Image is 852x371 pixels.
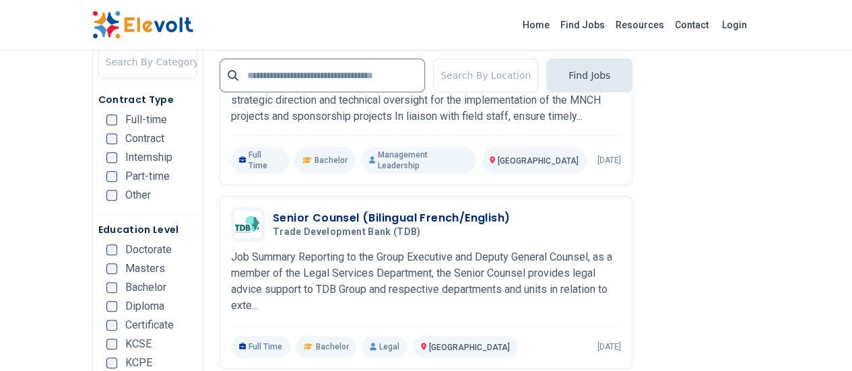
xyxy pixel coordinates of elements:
span: Other [125,190,151,201]
span: Full-time [125,114,167,125]
input: Masters [106,263,117,274]
span: Certificate [125,320,174,331]
p: [DATE] [597,155,621,166]
p: Management Leadership [361,147,477,174]
img: Trade Development Bank (TDB) [234,211,261,238]
a: Home [517,14,555,36]
a: Trade Development Bank (TDB)Senior Counsel (Bilingual French/English)Trade Development Bank (TDB)... [231,207,621,358]
p: Job Summary Reporting to the Group Executive and Deputy General Counsel, as a member of the Legal... [231,249,621,314]
input: Other [106,190,117,201]
p: Full Time [231,336,291,358]
p: Full Time [231,147,290,174]
h5: Education Level [98,223,197,236]
span: [GEOGRAPHIC_DATA] [429,343,510,352]
span: Diploma [125,301,164,312]
span: Doctorate [125,244,172,255]
span: [GEOGRAPHIC_DATA] [498,156,579,166]
input: Contract [106,133,117,144]
p: [DATE] [597,341,621,352]
p: Key Responsibilities: Programmatic and technical support for MNCH Provide strategic direction and... [231,76,621,125]
input: Bachelor [106,282,117,293]
input: Diploma [106,301,117,312]
input: KCSE [106,339,117,349]
input: Internship [106,152,117,163]
span: Bachelor [315,155,348,166]
span: Contract [125,133,164,144]
h3: Senior Counsel (Bilingual French/English) [273,210,510,226]
img: Elevolt [92,11,193,39]
a: Find Jobs [555,14,610,36]
a: World VisionMaternal, New Born And Child Health (MNCH) CoordinatorWorld VisionKey Responsibilitie... [231,34,621,174]
span: Bachelor [315,341,348,352]
input: Certificate [106,320,117,331]
input: Full-time [106,114,117,125]
span: Part-time [125,171,170,182]
button: Find Jobs [546,59,632,92]
span: KCSE [125,339,152,349]
input: Doctorate [106,244,117,255]
p: Legal [362,336,407,358]
a: Resources [610,14,669,36]
span: KCPE [125,358,152,368]
span: Bachelor [125,282,166,293]
iframe: Chat Widget [785,306,852,371]
span: Internship [125,152,172,163]
a: Contact [669,14,714,36]
h5: Contract Type [98,93,197,106]
a: Login [714,11,755,38]
span: Masters [125,263,165,274]
input: Part-time [106,171,117,182]
span: Trade Development Bank (TDB) [273,226,421,238]
input: KCPE [106,358,117,368]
